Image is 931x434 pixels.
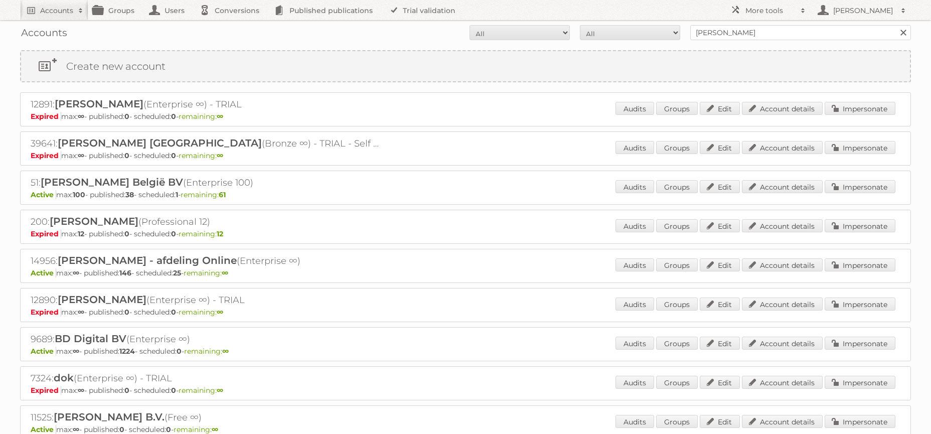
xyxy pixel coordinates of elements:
[615,102,654,115] a: Audits
[222,268,228,277] strong: ∞
[78,151,84,160] strong: ∞
[54,372,74,384] span: dok
[124,386,129,395] strong: 0
[179,112,223,121] span: remaining:
[615,337,654,350] a: Audits
[179,386,223,395] span: remaining:
[184,268,228,277] span: remaining:
[831,6,896,16] h2: [PERSON_NAME]
[31,190,56,199] span: Active
[615,258,654,271] a: Audits
[171,308,176,317] strong: 0
[742,415,823,428] a: Account details
[31,98,382,111] h2: 12891: (Enterprise ∞) - TRIAL
[78,112,84,121] strong: ∞
[31,386,900,395] p: max: - published: - scheduled: -
[825,376,895,389] a: Impersonate
[78,229,84,238] strong: 12
[173,268,181,277] strong: 25
[31,229,61,238] span: Expired
[700,219,740,232] a: Edit
[171,151,176,160] strong: 0
[742,337,823,350] a: Account details
[825,415,895,428] a: Impersonate
[217,151,223,160] strong: ∞
[181,190,226,199] span: remaining:
[700,337,740,350] a: Edit
[31,229,900,238] p: max: - published: - scheduled: -
[825,180,895,193] a: Impersonate
[31,268,900,277] p: max: - published: - scheduled: -
[78,386,84,395] strong: ∞
[73,425,79,434] strong: ∞
[73,268,79,277] strong: ∞
[40,6,73,16] h2: Accounts
[171,386,176,395] strong: 0
[217,308,223,317] strong: ∞
[31,151,61,160] span: Expired
[825,141,895,154] a: Impersonate
[742,219,823,232] a: Account details
[78,308,84,317] strong: ∞
[700,258,740,271] a: Edit
[742,258,823,271] a: Account details
[31,425,56,434] span: Active
[222,347,229,356] strong: ∞
[825,337,895,350] a: Impersonate
[124,151,129,160] strong: 0
[825,102,895,115] a: Impersonate
[31,308,61,317] span: Expired
[217,386,223,395] strong: ∞
[615,219,654,232] a: Audits
[31,254,382,267] h2: 14956: (Enterprise ∞)
[742,298,823,311] a: Account details
[656,415,698,428] a: Groups
[176,190,178,199] strong: 1
[179,308,223,317] span: remaining:
[179,151,223,160] span: remaining:
[31,425,900,434] p: max: - published: - scheduled: -
[174,425,218,434] span: remaining:
[31,112,61,121] span: Expired
[177,347,182,356] strong: 0
[656,141,698,154] a: Groups
[31,112,900,121] p: max: - published: - scheduled: -
[217,112,223,121] strong: ∞
[119,425,124,434] strong: 0
[31,190,900,199] p: max: - published: - scheduled: -
[31,333,382,346] h2: 9689: (Enterprise ∞)
[31,308,900,317] p: max: - published: - scheduled: -
[825,219,895,232] a: Impersonate
[73,347,79,356] strong: ∞
[700,102,740,115] a: Edit
[745,6,796,16] h2: More tools
[656,337,698,350] a: Groups
[615,376,654,389] a: Audits
[656,219,698,232] a: Groups
[31,347,56,356] span: Active
[119,347,135,356] strong: 1224
[700,180,740,193] a: Edit
[31,386,61,395] span: Expired
[825,258,895,271] a: Impersonate
[124,308,129,317] strong: 0
[58,294,146,306] span: [PERSON_NAME]
[184,347,229,356] span: remaining:
[656,258,698,271] a: Groups
[124,112,129,121] strong: 0
[41,176,183,188] span: [PERSON_NAME] België BV
[166,425,171,434] strong: 0
[55,333,126,345] span: BD Digital BV
[31,347,900,356] p: max: - published: - scheduled: -
[31,215,382,228] h2: 200: (Professional 12)
[212,425,218,434] strong: ∞
[50,215,138,227] span: [PERSON_NAME]
[31,411,382,424] h2: 11525: (Free ∞)
[124,229,129,238] strong: 0
[21,51,910,81] a: Create new account
[31,268,56,277] span: Active
[31,372,382,385] h2: 7324: (Enterprise ∞) - TRIAL
[171,112,176,121] strong: 0
[615,298,654,311] a: Audits
[171,229,176,238] strong: 0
